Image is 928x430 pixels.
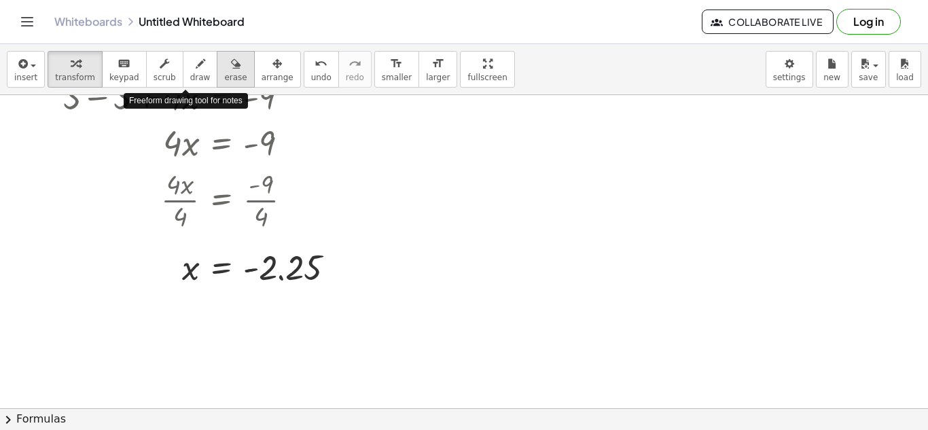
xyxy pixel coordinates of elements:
button: load [889,51,921,88]
span: save [859,73,878,82]
span: Collaborate Live [713,16,822,28]
i: format_size [431,56,444,72]
span: new [823,73,840,82]
button: scrub [146,51,183,88]
button: arrange [254,51,301,88]
span: redo [346,73,364,82]
button: new [816,51,849,88]
div: Freeform drawing tool for notes [124,93,248,109]
button: transform [48,51,103,88]
span: insert [14,73,37,82]
span: keypad [109,73,139,82]
button: draw [183,51,218,88]
span: load [896,73,914,82]
span: transform [55,73,95,82]
i: keyboard [118,56,130,72]
span: draw [190,73,211,82]
span: undo [311,73,332,82]
i: redo [349,56,361,72]
span: smaller [382,73,412,82]
i: undo [315,56,327,72]
button: fullscreen [460,51,514,88]
button: erase [217,51,254,88]
span: arrange [262,73,293,82]
button: Log in [836,9,901,35]
span: erase [224,73,247,82]
button: Collaborate Live [702,10,834,34]
button: undoundo [304,51,339,88]
i: format_size [390,56,403,72]
button: save [851,51,886,88]
a: Whiteboards [54,15,122,29]
button: insert [7,51,45,88]
button: settings [766,51,813,88]
span: settings [773,73,806,82]
span: larger [426,73,450,82]
button: format_sizesmaller [374,51,419,88]
button: keyboardkeypad [102,51,147,88]
button: redoredo [338,51,372,88]
button: Toggle navigation [16,11,38,33]
button: format_sizelarger [418,51,457,88]
span: scrub [154,73,176,82]
span: fullscreen [467,73,507,82]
